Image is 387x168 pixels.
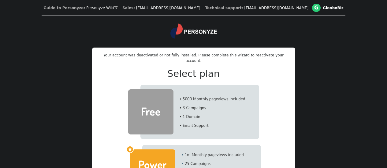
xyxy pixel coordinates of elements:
a: Personyze Wiki [86,6,117,10]
div: G [312,4,320,12]
img: logo.svg [170,23,217,39]
span: Your account was deactivated or not fully installed. Please complete this wizard to reactivate yo... [103,53,284,63]
div: GlooboBiz [323,6,344,10]
b: Guide to Personyze: [43,6,85,10]
b: Sales: [122,6,135,10]
h2: Select plan [102,66,285,80]
b: Technical support: [205,6,243,10]
a: [EMAIL_ADDRESS][DOMAIN_NAME] [244,6,308,10]
span:  [114,6,117,10]
a: [EMAIL_ADDRESS][DOMAIN_NAME] [136,6,200,10]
